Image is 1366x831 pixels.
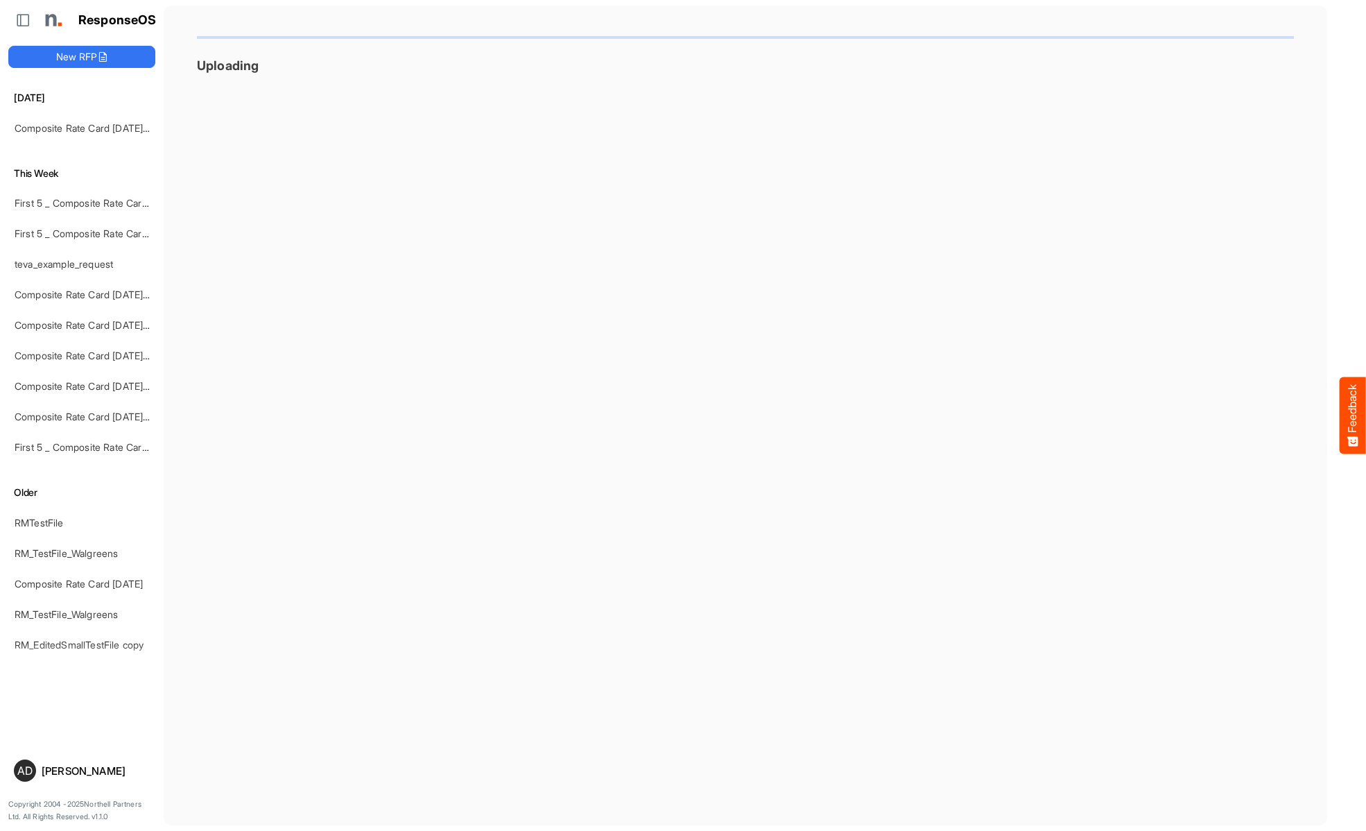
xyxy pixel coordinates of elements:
a: Composite Rate Card [DATE] [15,578,143,590]
button: Feedback [1340,377,1366,454]
a: Composite Rate Card [DATE]_smaller [15,289,179,300]
a: Composite Rate Card [DATE]_smaller [15,319,179,331]
img: Northell [38,6,66,34]
a: RM_TestFile_Walgreens [15,547,118,559]
a: RMTestFile [15,517,64,529]
a: First 5 _ Composite Rate Card [DATE] (2) [15,228,195,239]
span: AD [17,765,33,776]
button: New RFP [8,46,155,68]
a: RM_TestFile_Walgreens [15,608,118,620]
h6: Older [8,485,155,500]
a: Composite Rate Card [DATE]_smaller [15,380,179,392]
a: Composite Rate Card [DATE]_smaller [15,411,179,422]
div: [PERSON_NAME] [42,766,150,776]
a: Composite Rate Card [DATE]_smaller [15,122,179,134]
a: teva_example_request [15,258,113,270]
h6: [DATE] [8,90,155,105]
a: RM_EditedSmallTestFile copy [15,639,144,651]
a: First 5 _ Composite Rate Card [DATE] (2) [15,197,195,209]
a: Composite Rate Card [DATE] mapping test_deleted [15,350,241,361]
a: First 5 _ Composite Rate Card [DATE] [15,441,181,453]
h1: ResponseOS [78,13,157,28]
p: Copyright 2004 - 2025 Northell Partners Ltd. All Rights Reserved. v 1.1.0 [8,798,155,823]
h3: Uploading [197,58,1294,73]
h6: This Week [8,166,155,181]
